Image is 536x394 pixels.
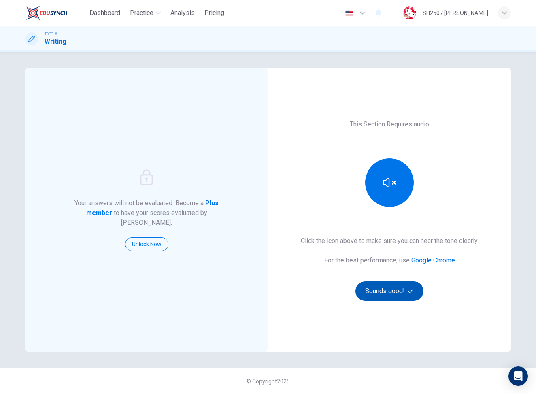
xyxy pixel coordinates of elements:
strong: Plus member [86,199,219,217]
span: Analysis [170,8,195,18]
h6: For the best performance, use [324,256,455,265]
a: EduSynch logo [25,5,86,21]
span: Pricing [204,8,224,18]
button: Pricing [201,6,228,20]
span: © Copyright 2025 [246,378,290,385]
span: Dashboard [89,8,120,18]
button: Analysis [167,6,198,20]
button: Practice [127,6,164,20]
div: Open Intercom Messenger [508,366,528,386]
span: Practice [130,8,153,18]
h6: Click the icon above to make sure you can hear the tone clearly. [301,236,479,246]
button: Sounds good! [355,281,423,301]
img: en [344,10,354,16]
button: Dashboard [86,6,123,20]
h6: Your answers will not be evaluated. Become a to have your scores evaluated by [PERSON_NAME]. [74,198,220,228]
div: SH2507 [PERSON_NAME] [423,8,488,18]
img: EduSynch logo [25,5,68,21]
h1: Writing [45,37,66,47]
img: Profile picture [403,6,416,19]
span: TOEFL® [45,31,57,37]
button: Unlock Now [125,237,168,251]
a: Google Chrome [411,256,455,264]
h6: This Section Requires audio [350,119,429,129]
